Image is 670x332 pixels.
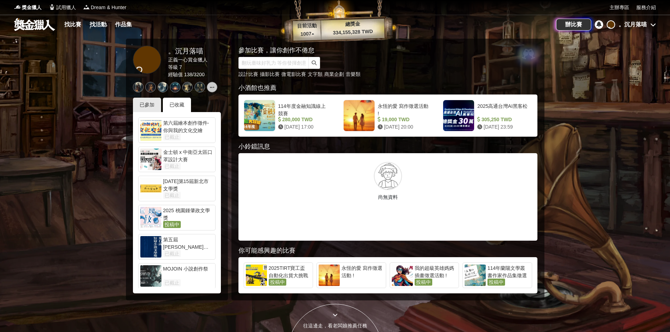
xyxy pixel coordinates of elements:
span: Dream & Hunter [91,4,126,11]
div: MOJOIN 小說創作祭 [163,265,213,279]
div: 2025TIRT寶工盃 自動化出貨大挑戰 [269,265,311,279]
a: 辦比賽 [556,19,591,31]
a: 音樂類 [346,71,360,77]
span: 已截止 [163,163,181,170]
a: 主辦專區 [610,4,629,11]
a: 作品集 [112,20,135,30]
a: 服務介紹 [636,4,656,11]
a: 找比賽 [62,20,84,30]
a: 金士頓 x 中衛亞太區口罩設計大賽已截止 [138,147,216,172]
a: 永恆的愛 寫作徵選活動 ! 19,000 TWD [DATE] 20:00 [340,96,436,135]
span: 已截止 [163,134,181,141]
input: 翻玩臺味好乳力 等你發揮創意！ [238,57,309,69]
div: 永恆的愛 寫作徵選活動 ! [342,265,384,279]
div: 2025高通台灣AI黑客松 [477,103,529,116]
span: 已截止 [163,279,181,286]
a: 商業企劃 [324,71,344,77]
p: 1007 ▴ [293,30,321,38]
div: 你可能感興趣的比賽 [238,246,537,255]
a: LogoDream & Hunter [83,4,126,11]
a: MOJOIN 小說創作祭已截止 [138,263,216,289]
span: 投稿中 [269,279,286,286]
a: [DATE]第15屆新北市文學獎已截止 [138,176,216,201]
div: 金士頓 x 中衛亞太區口罩設計大賽 [163,149,213,163]
p: 總獎金 [321,19,384,29]
a: 永恆的愛 寫作徵選活動 ! [317,262,386,288]
span: 7 [179,64,182,70]
a: Logo試用獵人 [49,4,76,11]
div: 往這邊走，看老闆娘推薦任務 [288,322,382,330]
span: 投稿中 [415,279,432,286]
div: 280,000 TWD [278,116,330,123]
div: 。沉月落喵 [168,46,208,56]
div: [DATE] 23:59 [477,123,529,131]
p: 尚無資料 [244,194,532,201]
a: 第六屆繪本創作徵件-你與我的文化交繪已截止 [138,117,216,143]
div: 正義一心賞金獵人 [168,56,208,64]
div: 小鈴鐺訊息 [238,142,537,151]
a: 114年度金融知識線上競賽 280,000 TWD [DATE] 17:00 [240,96,336,135]
img: Logo [49,4,56,11]
span: 獎金獵人 [22,4,42,11]
div: [DATE]第15屆新北市文學獎 [163,178,213,192]
div: 已參加 [133,98,161,112]
span: 投稿中 [163,221,181,228]
a: 微電影比賽 [281,71,306,77]
span: 已截止 [163,192,181,199]
div: 第六屆繪本創作徵件-你與我的文化交繪 [163,119,213,134]
div: 19,000 TWD [378,116,429,123]
span: 試用獵人 [56,4,76,11]
a: 114年蘭陽文學叢書作家作品集徵選投稿中 [462,262,532,288]
div: 已收藏 [163,98,191,112]
a: 第五屆[PERSON_NAME]短篇小說文學獎已截止 [138,234,216,260]
a: 2025TIRT寶工盃 自動化出貨大挑戰投稿中 [244,262,313,288]
a: 。 [133,46,161,74]
div: 參加比賽，讓你創作不倦怠 [238,46,513,55]
div: 114年度金融知識線上競賽 [278,103,330,116]
img: Logo [83,4,90,11]
p: 334,155,328 TWD [321,27,385,37]
div: 114年蘭陽文學叢書作家作品集徵選 [487,265,530,279]
div: 永恆的愛 寫作徵選活動 ! [378,103,429,116]
span: 等級 [168,64,178,70]
span: 138 / 3200 [184,72,204,77]
span: 投稿中 [487,279,505,286]
div: 2025 桃園鍾肇政文學獎 [163,207,213,221]
span: 經驗值 [168,72,183,77]
a: 攝影比賽 [260,71,280,77]
p: 目前活動 [293,22,321,30]
div: 小酒館也推薦 [238,83,537,93]
img: Logo [14,4,21,11]
div: 305,250 TWD [477,116,529,123]
div: 我的超級英雄媽媽 插畫徵選活動 ! [415,265,457,279]
div: 第五屆[PERSON_NAME]短篇小說文學獎 [163,236,213,250]
a: Logo獎金獵人 [14,4,42,11]
a: 找活動 [87,20,109,30]
a: 我的超級英雄媽媽 插畫徵選活動 !投稿中 [390,262,459,288]
div: [DATE] 17:00 [278,123,330,131]
div: 。 [607,20,615,29]
a: 2025高通台灣AI黑客松 305,250 TWD [DATE] 23:59 [439,96,535,135]
a: 2025 桃園鍾肇政文學獎投稿中 [138,205,216,230]
div: 。沉月落喵 [619,20,647,29]
span: 已截止 [163,250,181,257]
a: 設計比賽 [238,71,258,77]
a: 文字類 [308,71,323,77]
div: [DATE] 20:00 [378,123,429,131]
